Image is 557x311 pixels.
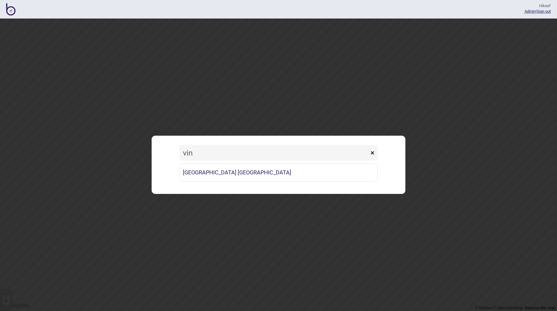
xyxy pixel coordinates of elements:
[179,145,369,160] input: Search locations by tag + name
[525,3,551,9] div: Hi keef
[525,9,537,14] span: |
[6,3,15,15] img: BindiMaps CMS
[537,9,551,14] button: Sign out
[179,164,378,182] a: [GEOGRAPHIC_DATA] [GEOGRAPHIC_DATA]
[525,9,536,14] a: Admin
[367,145,378,160] button: ×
